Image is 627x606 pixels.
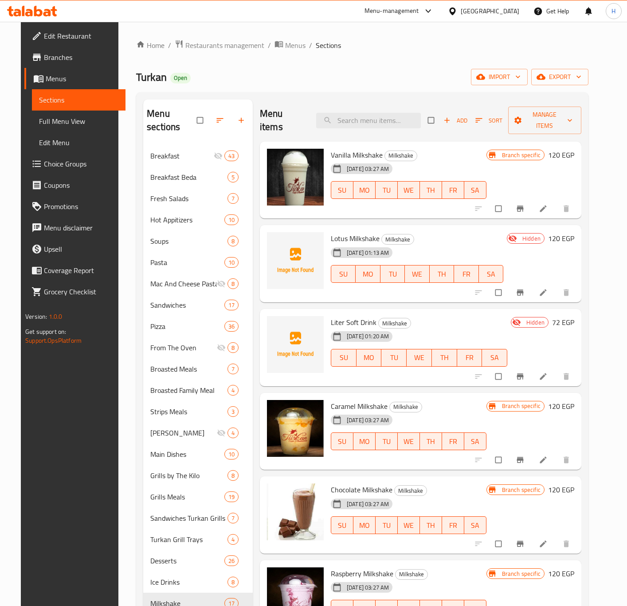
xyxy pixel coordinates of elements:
[331,400,388,413] span: Caramel Milkshake
[548,232,574,245] h6: 120 EGP
[552,316,574,329] h6: 72 EGP
[192,112,210,129] span: Select all sections
[433,268,451,281] span: TH
[446,435,461,448] span: FR
[510,283,532,302] button: Branch-specific-item
[143,166,253,188] div: Breakfast Beda5
[150,151,214,161] div: Breakfast
[150,449,224,459] span: Main Dishes
[446,519,461,532] span: FR
[475,115,502,126] span: Sort
[225,258,238,267] span: 10
[150,385,227,396] span: Broasted Family Meal
[423,184,439,197] span: TH
[357,519,372,532] span: MO
[150,300,224,310] span: Sandwiches
[441,114,470,127] span: Add item
[228,173,238,182] span: 5
[357,435,372,448] span: MO
[353,516,376,534] button: MO
[44,244,118,254] span: Upsell
[479,265,503,283] button: SA
[224,491,239,502] div: items
[228,365,238,373] span: 7
[214,151,223,160] svg: Inactive section
[538,71,581,83] span: export
[227,428,239,438] div: items
[331,316,376,329] span: Liter Soft Drink
[331,432,353,450] button: SU
[376,432,398,450] button: TU
[227,470,239,481] div: items
[473,114,505,127] button: Sort
[150,172,227,182] span: Breakfast Beda
[24,260,125,281] a: Coverage Report
[227,534,239,545] div: items
[136,67,167,87] span: Turkan
[398,432,420,450] button: WE
[268,40,271,51] li: /
[385,151,417,161] span: Milkshake
[379,435,394,448] span: TU
[548,483,574,496] h6: 120 EGP
[441,114,470,127] button: Add
[548,149,574,161] h6: 120 EGP
[24,238,125,260] a: Upsell
[150,321,224,332] span: Pizza
[523,318,548,327] span: Hidden
[380,265,405,283] button: TU
[376,181,398,199] button: TU
[143,209,253,230] div: Hot Appitizers10
[432,349,457,367] button: TH
[359,268,376,281] span: MO
[343,416,392,424] span: [DATE] 03:27 AM
[556,450,578,470] button: delete
[556,283,578,302] button: delete
[539,372,549,381] a: Edit menu item
[225,450,238,459] span: 10
[407,349,432,367] button: WE
[410,351,428,364] span: WE
[401,435,416,448] span: WE
[143,316,253,337] div: Pizza36
[225,557,238,565] span: 26
[353,432,376,450] button: MO
[498,570,544,578] span: Branch specific
[150,577,227,587] div: Ice Drinks
[471,69,528,85] button: import
[185,40,264,51] span: Restaurants management
[170,74,191,82] span: Open
[217,343,226,352] svg: Inactive section
[335,435,350,448] span: SU
[46,73,118,84] span: Menus
[24,153,125,174] a: Choice Groups
[150,406,227,417] div: Strips Meals
[150,428,217,438] span: [PERSON_NAME]
[39,137,118,148] span: Edit Menu
[442,181,464,199] button: FR
[228,514,238,523] span: 7
[508,107,581,134] button: Manage items
[150,364,227,374] span: Broasted Meals
[335,351,353,364] span: SU
[482,268,500,281] span: SA
[356,265,380,283] button: MO
[143,145,253,166] div: Breakfast43
[170,73,191,83] div: Open
[225,216,238,224] span: 10
[224,214,239,225] div: items
[143,380,253,401] div: Broasted Family Meal4
[150,428,217,438] div: Basha Fatteh
[490,284,509,301] span: Select to update
[498,486,544,494] span: Branch specific
[331,567,393,580] span: Raspberry Milkshake
[379,519,394,532] span: TU
[379,184,394,197] span: TU
[150,342,217,353] span: From The Oven
[150,513,227,523] span: Sandwiches Turkan Grills
[461,6,519,16] div: [GEOGRAPHIC_DATA]
[225,301,238,309] span: 17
